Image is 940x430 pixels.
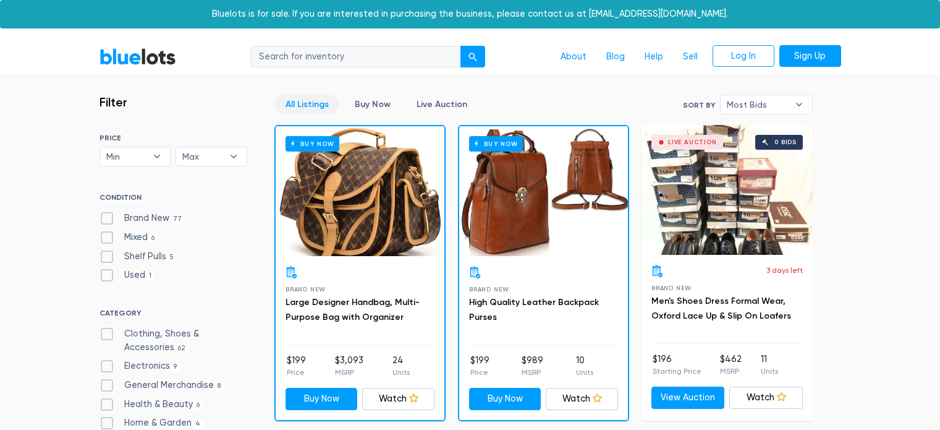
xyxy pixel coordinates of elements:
li: $199 [470,354,489,379]
h6: Buy Now [469,136,523,152]
a: Men's Shoes Dress Formal Wear, Oxford Lace Up & Slip On Loafers [651,296,791,321]
p: 3 days left [766,265,803,276]
p: Starting Price [653,366,701,377]
label: Clothing, Shoes & Accessories [100,327,247,354]
span: 62 [174,343,190,353]
span: 77 [169,215,186,225]
p: MSRP [335,367,363,378]
span: Most Bids [727,95,789,114]
a: Buy Now [286,388,358,410]
label: Home & Garden [100,416,205,430]
a: Buy Now [276,126,444,256]
label: Electronics [100,359,181,373]
span: Brand New [469,286,509,293]
label: Used [100,269,156,282]
b: ▾ [221,147,247,166]
p: Units [576,367,593,378]
a: Live Auction 0 bids [641,125,813,255]
span: 6 [193,400,204,410]
span: Max [182,147,223,166]
a: Watch [729,387,803,409]
li: 10 [576,354,593,379]
span: 1 [145,272,156,282]
h6: Buy Now [286,136,339,152]
a: Live Auction [406,95,478,114]
a: Watch [546,388,618,410]
label: Mixed [100,231,159,244]
a: View Auction [651,387,725,409]
a: Buy Now [469,388,541,410]
span: 6 [148,233,159,243]
span: Min [106,147,147,166]
a: Watch [362,388,434,410]
label: Shelf Pulls [100,250,178,264]
b: ▾ [144,147,170,166]
span: Brand New [651,285,692,291]
input: Search for inventory [251,46,461,68]
span: 9 [170,363,181,372]
li: $196 [653,353,701,377]
label: Sort By [683,100,715,111]
p: MSRP [522,367,543,378]
li: $199 [287,354,306,379]
a: Sell [673,45,708,69]
div: Live Auction [668,139,717,145]
li: $989 [522,354,543,379]
div: 0 bids [774,139,797,145]
li: 11 [761,353,778,377]
a: BlueLots [100,48,176,66]
a: Large Designer Handbag, Multi-Purpose Bag with Organizer [286,297,420,322]
h3: Filter [100,95,127,110]
h6: CATEGORY [100,309,247,322]
span: 5 [166,252,178,262]
span: 4 [192,419,205,429]
label: General Merchandise [100,379,225,392]
a: Help [635,45,673,69]
a: Buy Now [459,126,628,256]
a: Blog [596,45,635,69]
li: 24 [392,354,410,379]
li: $462 [720,353,742,377]
p: MSRP [720,366,742,377]
a: All Listings [275,95,339,114]
span: Brand New [286,286,326,293]
label: Health & Beauty [100,398,204,411]
p: Price [470,367,489,378]
h6: PRICE [100,134,247,142]
a: Buy Now [344,95,401,114]
a: High Quality Leather Backpack Purses [469,297,599,322]
label: Brand New [100,212,186,225]
p: Units [761,366,778,377]
a: Sign Up [779,45,841,67]
a: Log In [713,45,774,67]
b: ▾ [786,95,812,114]
p: Price [287,367,306,378]
li: $3,093 [335,354,363,379]
a: About [551,45,596,69]
p: Units [392,367,410,378]
span: 8 [214,381,225,391]
h6: CONDITION [100,193,247,207]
